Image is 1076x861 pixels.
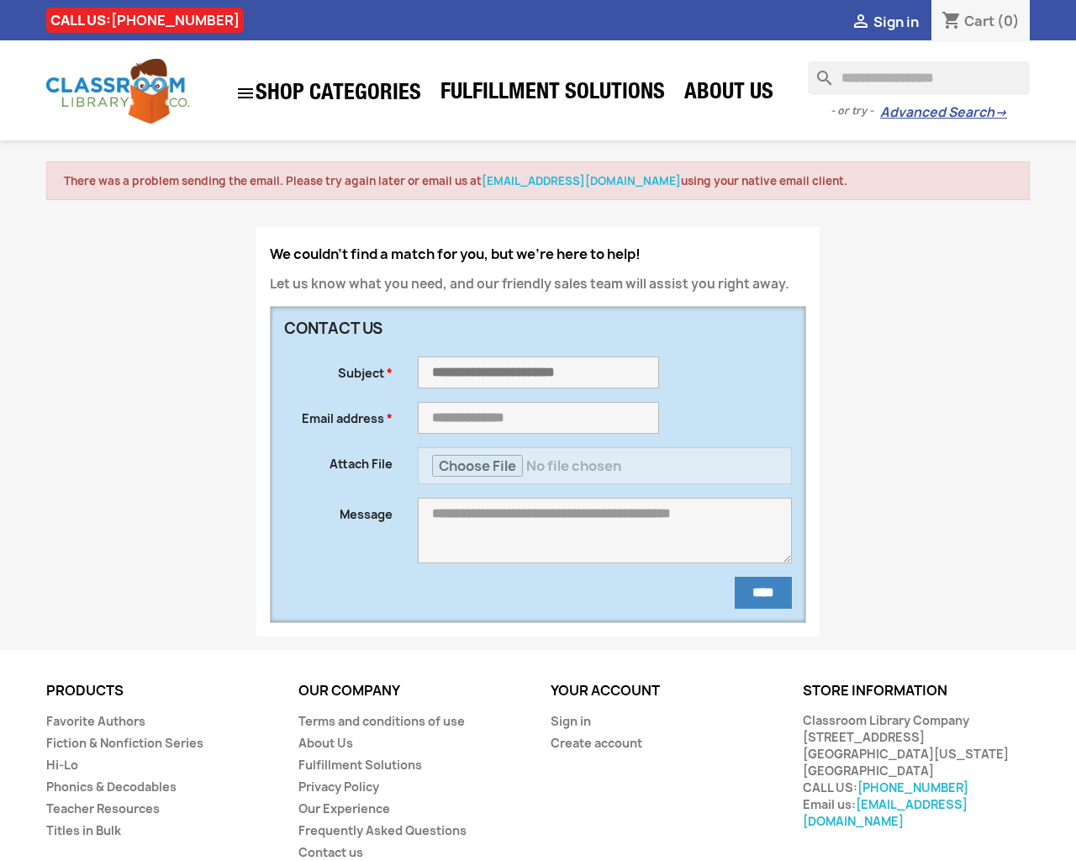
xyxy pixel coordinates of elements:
[270,276,806,293] p: Let us know what you need, and our friendly sales team will assist you right away.
[808,61,828,82] i: search
[46,779,177,795] a: Phonics & Decodables
[298,735,353,751] a: About Us
[298,822,467,838] a: Frequently Asked Questions
[227,75,430,112] a: SHOP CATEGORIES
[432,77,673,111] a: Fulfillment Solutions
[46,800,160,816] a: Teacher Resources
[551,735,642,751] a: Create account
[272,498,405,523] label: Message
[851,13,871,33] i: 
[46,757,78,773] a: Hi-Lo
[551,713,591,729] a: Sign in
[272,357,405,382] label: Subject
[941,12,962,32] i: shopping_cart
[298,844,363,860] a: Contact us
[676,77,782,111] a: About Us
[803,712,1030,830] div: Classroom Library Company [STREET_ADDRESS] [GEOGRAPHIC_DATA][US_STATE] [GEOGRAPHIC_DATA] CALL US:...
[831,103,880,119] span: - or try -
[873,13,919,31] span: Sign in
[298,684,525,699] p: Our company
[46,713,145,729] a: Favorite Authors
[851,13,919,31] a:  Sign in
[46,822,121,838] a: Titles in Bulk
[880,104,1007,121] a: Advanced Search→
[46,735,203,751] a: Fiction & Nonfiction Series
[235,83,256,103] i: 
[272,402,405,427] label: Email address
[111,11,240,29] a: [PHONE_NUMBER]
[997,12,1020,30] span: (0)
[551,681,660,700] a: Your account
[994,104,1007,121] span: →
[46,684,273,699] p: Products
[298,713,465,729] a: Terms and conditions of use
[803,684,1030,699] p: Store information
[272,447,405,473] label: Attach File
[803,796,968,829] a: [EMAIL_ADDRESS][DOMAIN_NAME]
[270,247,806,262] h4: We couldn't find a match for you, but we're here to help!
[298,800,390,816] a: Our Experience
[808,61,1030,95] input: Search
[284,320,659,337] h3: Contact us
[298,757,422,773] a: Fulfillment Solutions
[482,173,681,188] a: [EMAIL_ADDRESS][DOMAIN_NAME]
[46,8,244,33] div: CALL US:
[64,172,1012,189] li: There was a problem sending the email. Please try again later or email us at using your native em...
[857,779,968,795] a: [PHONE_NUMBER]
[46,59,189,124] img: Classroom Library Company
[964,12,994,30] span: Cart
[298,779,379,795] a: Privacy Policy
